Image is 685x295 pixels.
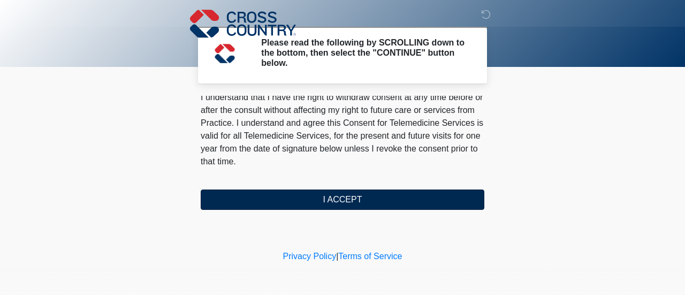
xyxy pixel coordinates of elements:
a: | [336,252,338,261]
button: I ACCEPT [201,190,484,210]
a: Terms of Service [338,252,402,261]
img: Agent Avatar [209,37,241,70]
h2: Please read the following by SCROLLING down to the bottom, then select the "CONTINUE" button below. [261,37,468,69]
img: Cross Country Logo [190,8,296,39]
p: I understand that I have the right to withdraw consent at any time before or after the consult wi... [201,91,484,168]
a: Privacy Policy [283,252,337,261]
